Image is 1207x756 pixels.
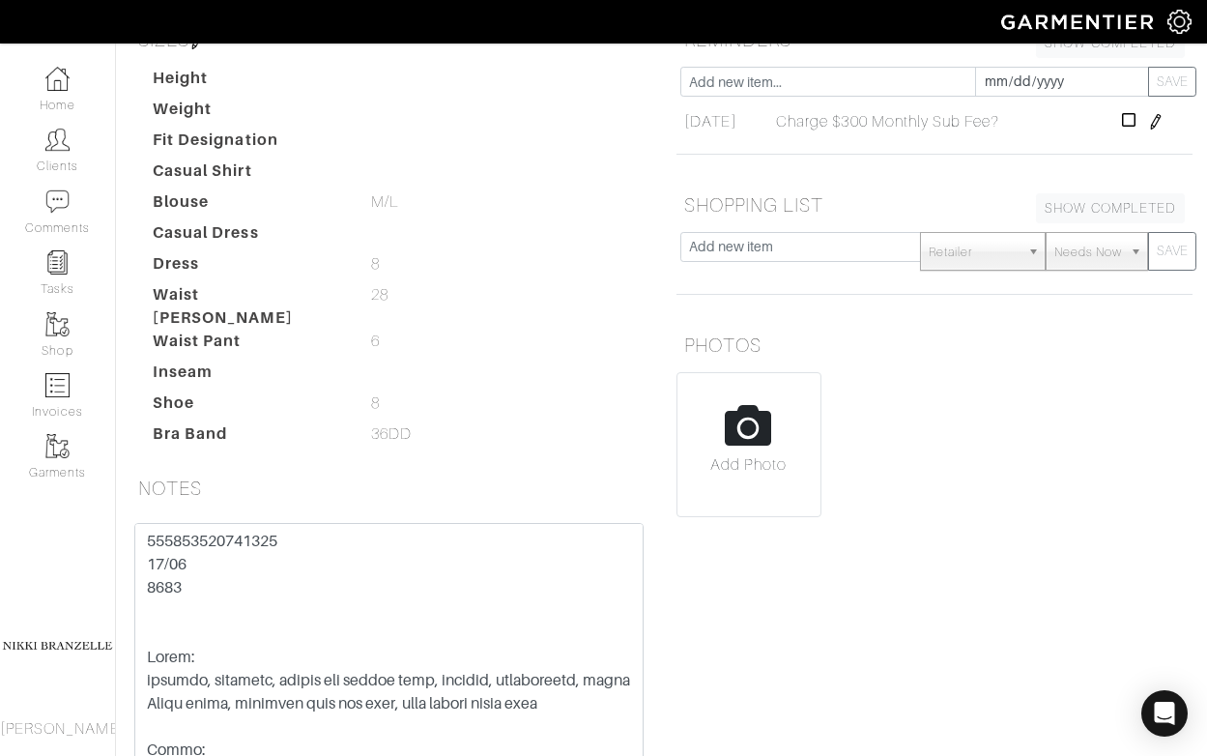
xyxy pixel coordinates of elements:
dt: Weight [138,98,357,129]
div: Open Intercom Messenger [1141,690,1188,737]
span: 8 [371,252,380,276]
h5: PHOTOS [676,326,1193,364]
span: Charge $300 Monthly Sub Fee? [776,110,999,133]
dt: Casual Dress [138,221,357,252]
img: pen-cf24a1663064a2ec1b9c1bd2387e9de7a2fa800b781884d57f21acf72779bad2.png [1148,114,1164,130]
img: comment-icon-a0a6a9ef722e966f86d9cbdc48e553b5cf19dbc54f86b18d962a5391bc8f6eb6.png [45,189,70,214]
span: 36DD [371,422,412,446]
img: gear-icon-white-bd11855cb880d31180b6d7d6211b90ccbf57a29d726f0c71d8c61bd08dd39cc2.png [1167,10,1192,34]
input: Add new item [680,232,921,262]
span: Retailer [929,233,1020,272]
img: garments-icon-b7da505a4dc4fd61783c78ac3ca0ef83fa9d6f193b1c9dc38574b1d14d53ca28.png [45,434,70,458]
dt: Casual Shirt [138,160,357,190]
dt: Inseam [138,361,357,392]
img: dashboard-icon-dbcd8f5a0b271acd01030246c82b418ddd0df26cd7fceb0bd07c9910d44c42f6.png [45,67,70,91]
dt: Waist Pant [138,330,357,361]
input: Add new item... [680,67,977,97]
span: [DATE] [684,110,736,133]
dt: Shoe [138,392,357,422]
h5: SHOPPING LIST [676,186,1193,224]
dt: Dress [138,252,357,283]
dt: Waist [PERSON_NAME] [138,283,357,330]
button: SAVE [1148,232,1196,271]
img: garments-icon-b7da505a4dc4fd61783c78ac3ca0ef83fa9d6f193b1c9dc38574b1d14d53ca28.png [45,312,70,336]
img: garmentier-logo-header-white-b43fb05a5012e4ada735d5af1a66efaba907eab6374d6393d1fbf88cb4ef424d.png [991,5,1167,39]
dt: Fit Designation [138,129,357,160]
img: clients-icon-6bae9207a08558b7cb47a8932f037763ab4055f8c8b6bfacd5dc20c3e0201464.png [45,128,70,152]
dt: Blouse [138,190,357,221]
span: Needs Now [1054,233,1122,272]
span: 6 [371,330,380,353]
span: M/L [371,190,399,214]
img: reminder-icon-8004d30b9f0a5d33ae49ab947aed9ed385cf756f9e5892f1edd6e32f2345188e.png [45,250,70,275]
dt: Height [138,67,357,98]
h5: NOTES [130,469,647,508]
a: SHOW COMPLETED [1036,193,1185,223]
span: 8 [371,392,380,415]
img: orders-icon-0abe47150d42831381b5fb84f609e132dff9fe21cb692f30cb5eec754e2cba89.png [45,373,70,397]
button: SAVE [1148,67,1196,97]
dt: Bra Band [138,422,357,453]
span: 28 [371,283,388,306]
